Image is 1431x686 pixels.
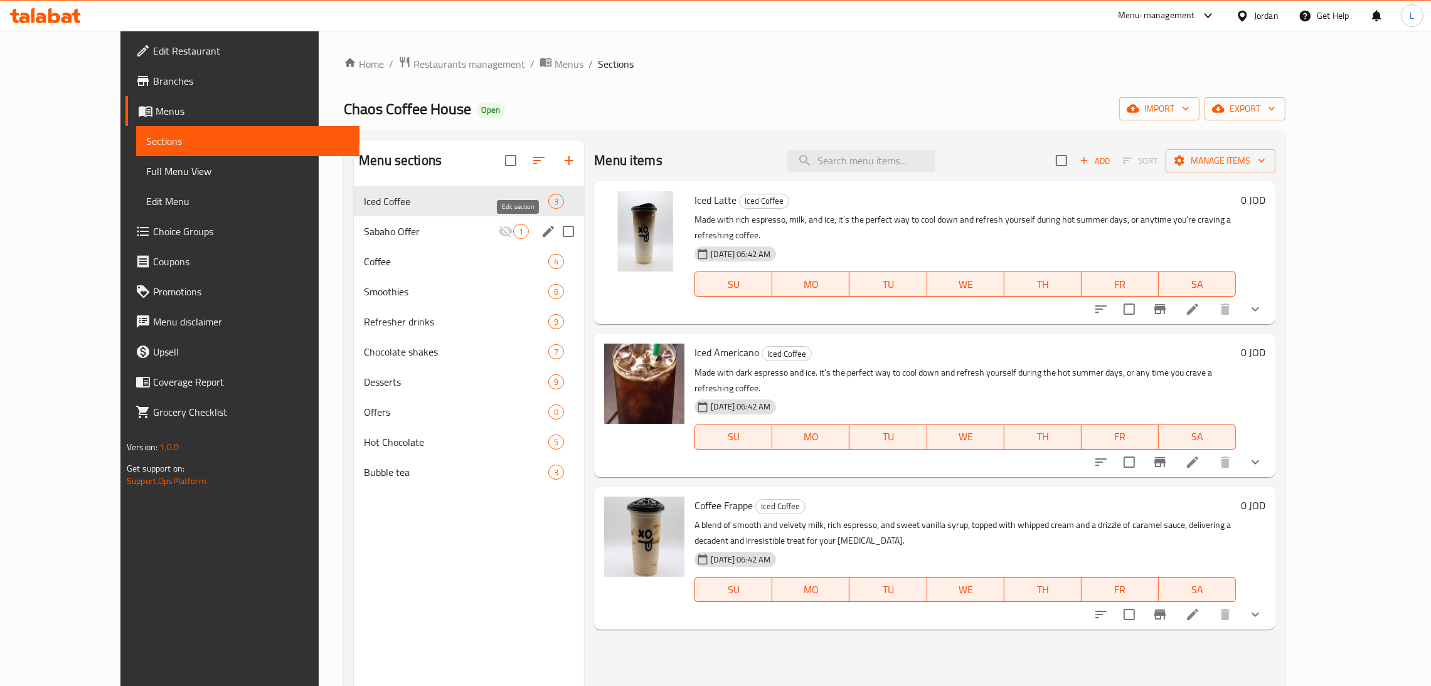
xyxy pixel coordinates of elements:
[706,248,775,260] span: [DATE] 06:42 AM
[1009,581,1077,599] span: TH
[364,465,548,480] span: Bubble tea
[1086,599,1116,630] button: sort-choices
[364,224,498,239] span: Sabaho Offer
[354,457,584,487] div: Bubble tea3
[694,496,753,515] span: Coffee Frappe
[364,284,548,299] span: Smoothies
[1159,272,1236,297] button: SA
[700,275,767,293] span: SU
[1082,425,1159,450] button: FR
[932,581,999,599] span: WE
[125,367,359,397] a: Coverage Report
[1176,153,1265,169] span: Manage items
[127,439,157,455] span: Version:
[1004,577,1082,602] button: TH
[700,581,767,599] span: SU
[524,145,554,176] span: Sort sections
[514,226,528,238] span: 1
[549,406,563,418] span: 0
[1115,151,1166,171] span: Select section first
[849,577,927,602] button: TU
[354,337,584,367] div: Chocolate shakes7
[1159,425,1236,450] button: SA
[548,374,564,389] div: items
[364,254,548,269] div: Coffee
[927,577,1004,602] button: WE
[136,156,359,186] a: Full Menu View
[927,425,1004,450] button: WE
[694,212,1236,243] p: Made with rich espresso, milk, and ice, it's the perfect way to cool down and refresh yourself du...
[344,95,471,123] span: Chaos Coffee House
[364,314,548,329] span: Refresher drinks
[136,126,359,156] a: Sections
[364,374,548,389] span: Desserts
[530,56,535,71] li: /
[476,103,505,118] div: Open
[398,56,525,72] a: Restaurants management
[1166,149,1275,172] button: Manage items
[1116,296,1142,322] span: Select to update
[777,275,844,293] span: MO
[548,404,564,420] div: items
[604,191,684,272] img: Iced Latte
[1205,97,1285,120] button: export
[854,581,922,599] span: TU
[153,374,349,389] span: Coverage Report
[549,376,563,388] span: 9
[159,439,179,455] span: 1.0.0
[548,194,564,209] div: items
[694,272,772,297] button: SU
[1210,294,1240,324] button: delete
[756,499,805,514] span: Iced Coffee
[125,66,359,96] a: Branches
[153,314,349,329] span: Menu disclaimer
[146,164,349,179] span: Full Menu View
[153,224,349,239] span: Choice Groups
[364,435,548,450] span: Hot Chocolate
[364,194,548,209] div: Iced Coffee
[364,404,548,420] div: Offers
[1145,294,1175,324] button: Branch-specific-item
[555,56,583,71] span: Menus
[932,275,999,293] span: WE
[777,428,844,446] span: MO
[927,272,1004,297] button: WE
[364,344,548,359] span: Chocolate shakes
[548,344,564,359] div: items
[549,316,563,328] span: 9
[1087,581,1154,599] span: FR
[125,216,359,246] a: Choice Groups
[413,56,525,71] span: Restaurants management
[1004,272,1082,297] button: TH
[787,150,935,172] input: search
[706,554,775,566] span: [DATE] 06:42 AM
[1116,449,1142,475] span: Select to update
[694,343,759,362] span: Iced Americano
[1009,428,1077,446] span: TH
[354,186,584,216] div: Iced Coffee3
[1164,581,1231,599] span: SA
[354,307,584,337] div: Refresher drinks9
[1210,599,1240,630] button: delete
[127,460,184,477] span: Get support on:
[772,272,849,297] button: MO
[344,56,1285,72] nav: breadcrumb
[740,194,789,208] span: Iced Coffee
[1240,447,1270,477] button: show more
[125,397,359,427] a: Grocery Checklist
[762,346,812,361] div: Iced Coffee
[354,277,584,307] div: Smoothies6
[1087,275,1154,293] span: FR
[854,428,922,446] span: TU
[594,151,662,170] h2: Menu items
[153,43,349,58] span: Edit Restaurant
[1241,191,1265,209] h6: 0 JOD
[549,286,563,298] span: 6
[1241,344,1265,361] h6: 0 JOD
[1086,294,1116,324] button: sort-choices
[389,56,393,71] li: /
[694,365,1236,396] p: Made with dark espresso and ice. it's the perfect way to cool down and refresh yourself during th...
